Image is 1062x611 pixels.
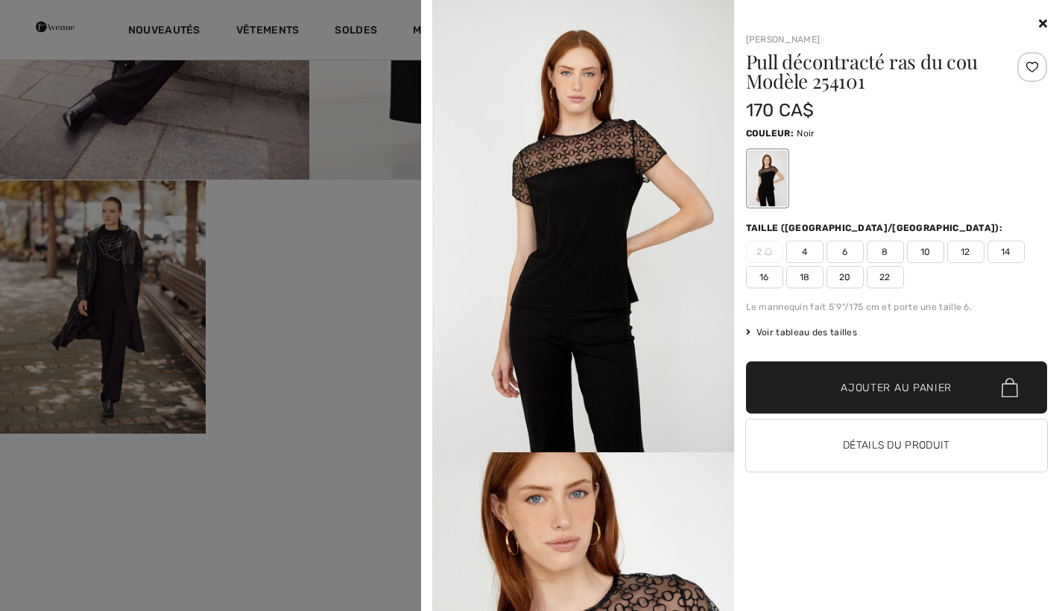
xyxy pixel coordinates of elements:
[947,241,984,263] span: 12
[1002,378,1018,397] img: Bag.svg
[747,151,786,206] div: Noir
[797,128,815,139] span: Noir
[746,300,1048,314] div: Le mannequin fait 5'9"/175 cm et porte une taille 6.
[746,266,783,288] span: 16
[867,266,904,288] span: 22
[746,361,1048,414] button: Ajouter au panier
[826,241,864,263] span: 6
[746,34,821,45] a: [PERSON_NAME]
[987,241,1025,263] span: 14
[746,326,858,339] span: Voir tableau des tailles
[907,241,944,263] span: 10
[746,420,1048,472] button: Détails du produit
[746,52,997,91] h1: Pull décontracté ras du cou Modèle 254101
[841,380,952,396] span: Ajouter au panier
[826,266,864,288] span: 20
[34,10,64,24] span: Aide
[746,100,815,121] span: 170 CA$
[786,241,824,263] span: 4
[765,248,772,256] img: ring-m.svg
[746,241,783,263] span: 2
[786,266,824,288] span: 18
[746,221,1006,235] div: Taille ([GEOGRAPHIC_DATA]/[GEOGRAPHIC_DATA]):
[867,241,904,263] span: 8
[746,128,794,139] span: Couleur:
